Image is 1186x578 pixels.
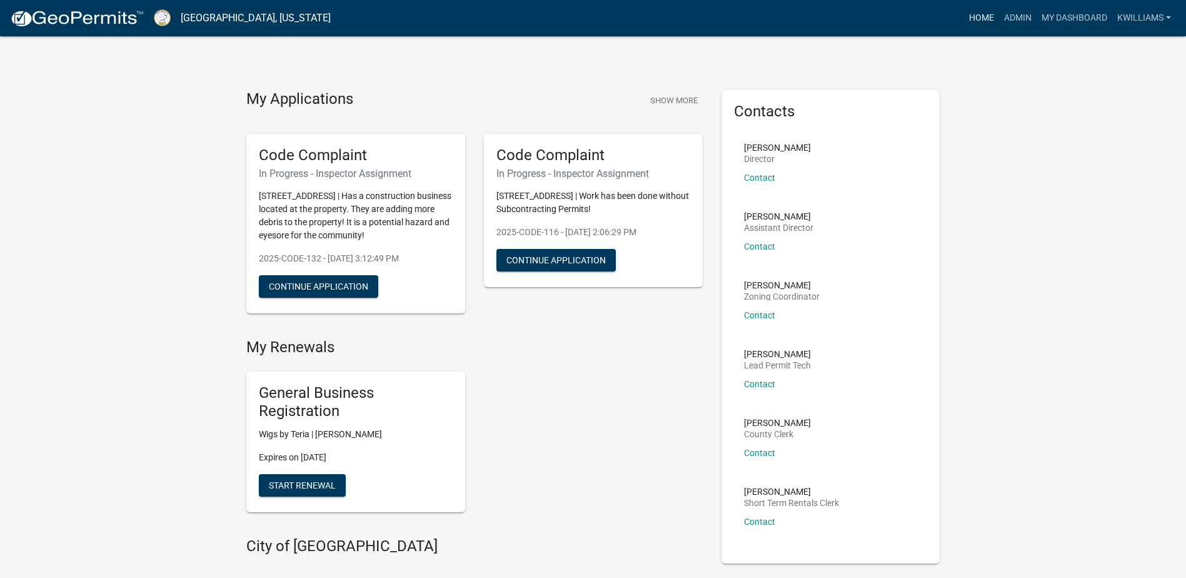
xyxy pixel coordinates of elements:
[496,146,690,165] h5: Code Complaint
[496,190,690,216] p: [STREET_ADDRESS] | Work has been done without Subcontracting Permits!
[744,350,811,358] p: [PERSON_NAME]
[744,487,839,496] p: [PERSON_NAME]
[496,226,690,239] p: 2025-CODE-116 - [DATE] 2:06:29 PM
[744,173,775,183] a: Contact
[259,168,453,180] h6: In Progress - Inspector Assignment
[744,430,811,439] p: County Clerk
[734,103,928,121] h5: Contacts
[1037,6,1112,30] a: My Dashboard
[744,281,820,290] p: [PERSON_NAME]
[259,474,346,497] button: Start Renewal
[246,338,703,522] wm-registration-list-section: My Renewals
[259,252,453,265] p: 2025-CODE-132 - [DATE] 3:12:49 PM
[154,9,171,26] img: Putnam County, Georgia
[744,499,839,507] p: Short Term Rentals Clerk
[496,168,690,180] h6: In Progress - Inspector Assignment
[496,249,616,271] button: Continue Application
[246,338,703,357] h4: My Renewals
[964,6,999,30] a: Home
[259,146,453,165] h5: Code Complaint
[246,537,703,555] h4: City of [GEOGRAPHIC_DATA]
[744,155,811,163] p: Director
[645,90,703,111] button: Show More
[744,292,820,301] p: Zoning Coordinator
[744,223,813,232] p: Assistant Director
[744,241,775,251] a: Contact
[1112,6,1176,30] a: kwilliams
[744,448,775,458] a: Contact
[259,275,378,298] button: Continue Application
[744,212,813,221] p: [PERSON_NAME]
[259,190,453,242] p: [STREET_ADDRESS] | Has a construction business located at the property. They are adding more debr...
[744,310,775,320] a: Contact
[259,428,453,441] p: Wigs by Teria | [PERSON_NAME]
[744,361,811,370] p: Lead Permit Tech
[259,451,453,464] p: Expires on [DATE]
[744,379,775,389] a: Contact
[246,90,353,109] h4: My Applications
[744,143,811,152] p: [PERSON_NAME]
[269,480,336,490] span: Start Renewal
[999,6,1037,30] a: Admin
[259,384,453,420] h5: General Business Registration
[744,418,811,427] p: [PERSON_NAME]
[744,517,775,527] a: Contact
[181,8,331,29] a: [GEOGRAPHIC_DATA], [US_STATE]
